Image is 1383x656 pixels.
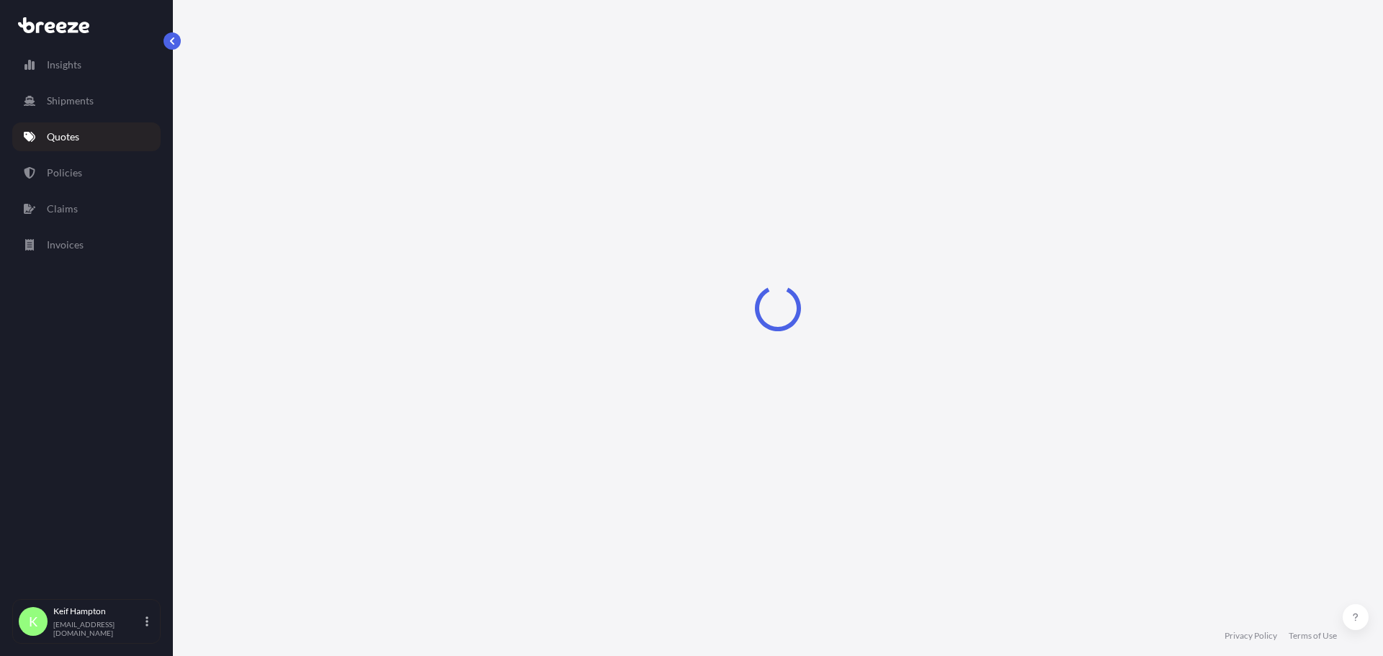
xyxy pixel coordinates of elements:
[12,230,161,259] a: Invoices
[12,50,161,79] a: Insights
[47,130,79,144] p: Quotes
[47,94,94,108] p: Shipments
[12,86,161,115] a: Shipments
[53,606,143,617] p: Keif Hampton
[12,194,161,223] a: Claims
[12,158,161,187] a: Policies
[47,58,81,72] p: Insights
[47,202,78,216] p: Claims
[47,238,84,252] p: Invoices
[47,166,82,180] p: Policies
[1225,630,1277,642] a: Privacy Policy
[12,122,161,151] a: Quotes
[1289,630,1337,642] a: Terms of Use
[29,614,37,629] span: K
[53,620,143,637] p: [EMAIL_ADDRESS][DOMAIN_NAME]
